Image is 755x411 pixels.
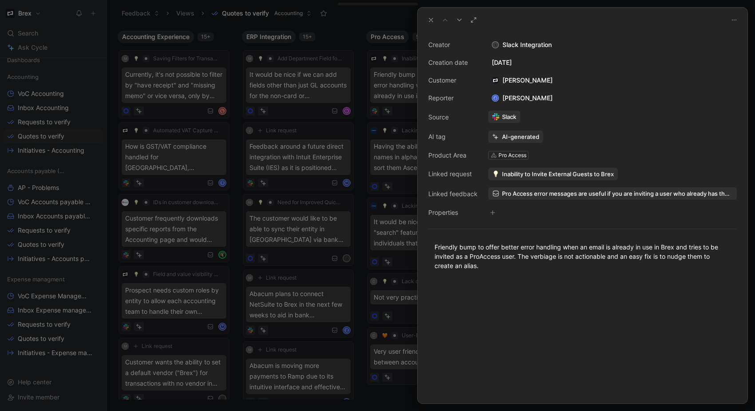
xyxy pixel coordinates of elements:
div: Creator [428,40,478,50]
a: Pro Access error messages are useful if you are inviting a user who already has the same email in... [488,187,737,200]
div: Properties [428,207,478,218]
div: Linked feedback [428,189,478,199]
div: Reporter [428,93,478,103]
a: Slack [488,111,520,123]
button: 💡Inability to Invite External Guests to Brex [488,168,618,180]
div: J [493,95,498,101]
button: AI-generated [488,130,543,143]
img: 💡 [492,170,499,178]
div: Customer [428,75,478,86]
div: Linked request [428,169,478,179]
div: AI-generated [502,133,539,141]
span: Pro Access error messages are useful if you are inviting a user who already has the same email in... [502,190,733,198]
img: logo [492,77,499,84]
div: S [493,42,498,48]
div: Product Area [428,150,478,161]
div: [PERSON_NAME] [488,75,556,86]
div: AI tag [428,131,478,142]
div: Friendly bump to offer better error handling when an email is already in use in Brex and tries to... [435,242,731,270]
span: Inability to Invite External Guests to Brex [502,170,614,178]
div: Source [428,112,478,123]
div: Slack Integration [488,40,737,50]
div: Creation date [428,57,478,68]
div: [DATE] [488,57,737,68]
div: [PERSON_NAME] [488,93,556,103]
div: Pro Access [498,151,526,160]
